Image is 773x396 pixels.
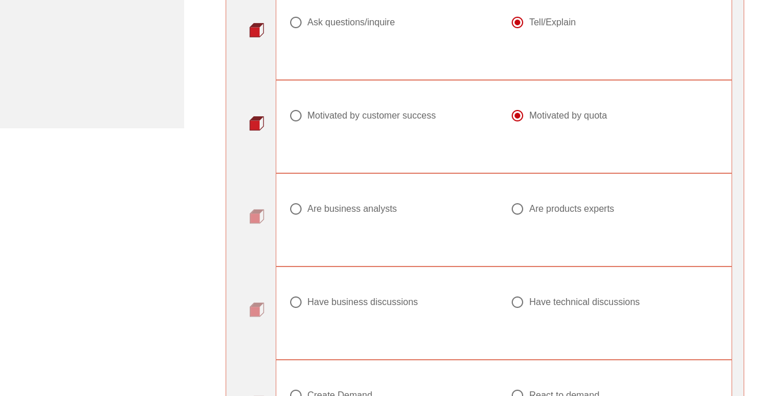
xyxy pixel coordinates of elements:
div: Have technical discussions [529,296,639,308]
img: question-bullet.png [249,209,264,224]
img: question-bullet-actve.png [249,22,264,37]
div: Are business analysts [307,203,397,215]
div: Motivated by customer success [307,110,436,121]
div: Motivated by quota [529,110,607,121]
div: Ask questions/inquire [307,17,395,28]
div: Tell/Explain [529,17,576,28]
div: Are products experts [529,203,614,215]
div: Have business discussions [307,296,418,308]
img: question-bullet-actve.png [249,116,264,131]
img: question-bullet.png [249,302,264,317]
